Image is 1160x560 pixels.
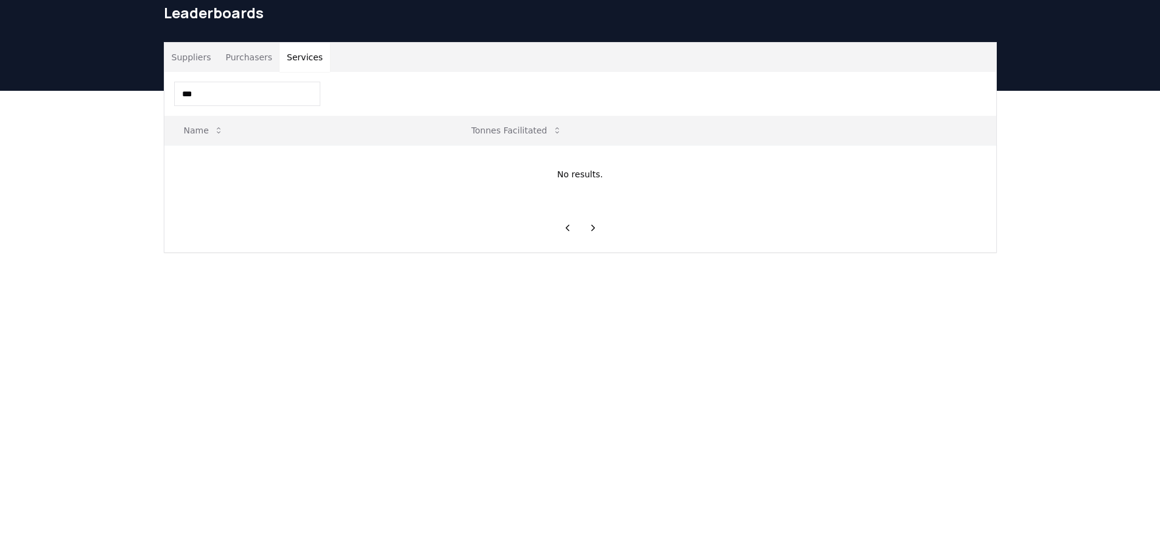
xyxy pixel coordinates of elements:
button: Name [174,118,233,143]
button: Suppliers [164,43,219,72]
button: Purchasers [218,43,279,72]
button: previous page [557,216,578,240]
h1: Leaderboards [164,3,997,23]
td: No results. [164,145,996,204]
button: Services [279,43,330,72]
button: Tonnes Facilitated [462,118,572,143]
button: next page [583,216,603,240]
